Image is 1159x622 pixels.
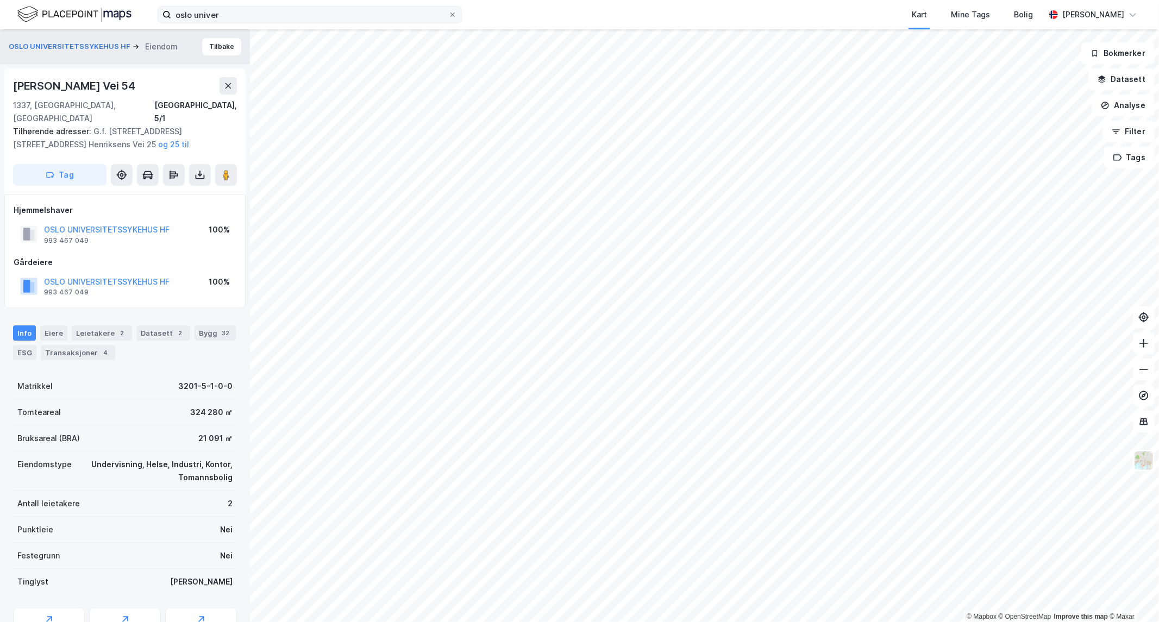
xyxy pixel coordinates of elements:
div: Bolig [1014,8,1033,21]
div: 993 467 049 [44,288,89,297]
div: Bruksareal (BRA) [17,432,80,445]
div: Mine Tags [951,8,990,21]
div: ESG [13,345,36,360]
div: Eiendomstype [17,458,72,471]
div: Gårdeiere [14,256,236,269]
button: Filter [1102,121,1155,142]
div: Nei [220,549,233,562]
a: Mapbox [967,613,997,620]
button: Bokmerker [1081,42,1155,64]
div: [PERSON_NAME] Vei 54 [13,77,137,95]
div: Info [13,325,36,341]
div: [GEOGRAPHIC_DATA], 5/1 [154,99,237,125]
div: 993 467 049 [44,236,89,245]
a: OpenStreetMap [999,613,1051,620]
button: Analyse [1092,95,1155,116]
div: Kart [912,8,927,21]
div: Festegrunn [17,549,60,562]
div: 2 [175,328,186,338]
input: Søk på adresse, matrikkel, gårdeiere, leietakere eller personer [171,7,448,23]
div: Eiere [40,325,67,341]
button: Datasett [1088,68,1155,90]
div: Datasett [136,325,190,341]
iframe: Chat Widget [1105,570,1159,622]
a: Improve this map [1054,613,1108,620]
div: 100% [209,275,230,288]
div: [PERSON_NAME] [1062,8,1124,21]
span: Tilhørende adresser: [13,127,93,136]
button: Tilbake [202,38,241,55]
div: 2 [228,497,233,510]
div: Eiendom [145,40,178,53]
div: Transaksjoner [41,345,115,360]
img: Z [1133,450,1154,471]
div: [PERSON_NAME] [170,575,233,588]
div: 32 [220,328,231,338]
div: 324 280 ㎡ [190,406,233,419]
div: Bygg [195,325,236,341]
button: Tag [13,164,106,186]
div: 2 [117,328,128,338]
div: Undervisning, Helse, Industri, Kontor, Tomannsbolig [85,458,233,484]
div: Nei [220,523,233,536]
button: OSLO UNIVERSITETSSYKEHUS HF [9,41,133,52]
div: Leietakere [72,325,132,341]
div: 4 [100,347,111,358]
div: Hjemmelshaver [14,204,236,217]
div: 21 091 ㎡ [198,432,233,445]
div: Matrikkel [17,380,53,393]
div: G.f. [STREET_ADDRESS] [STREET_ADDRESS] Henriksens Vei 25 [13,125,228,151]
div: Tinglyst [17,575,48,588]
div: Punktleie [17,523,53,536]
div: Kontrollprogram for chat [1105,570,1159,622]
div: Tomteareal [17,406,61,419]
div: 100% [209,223,230,236]
div: 3201-5-1-0-0 [178,380,233,393]
div: 1337, [GEOGRAPHIC_DATA], [GEOGRAPHIC_DATA] [13,99,154,125]
img: logo.f888ab2527a4732fd821a326f86c7f29.svg [17,5,131,24]
div: Antall leietakere [17,497,80,510]
button: Tags [1104,147,1155,168]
